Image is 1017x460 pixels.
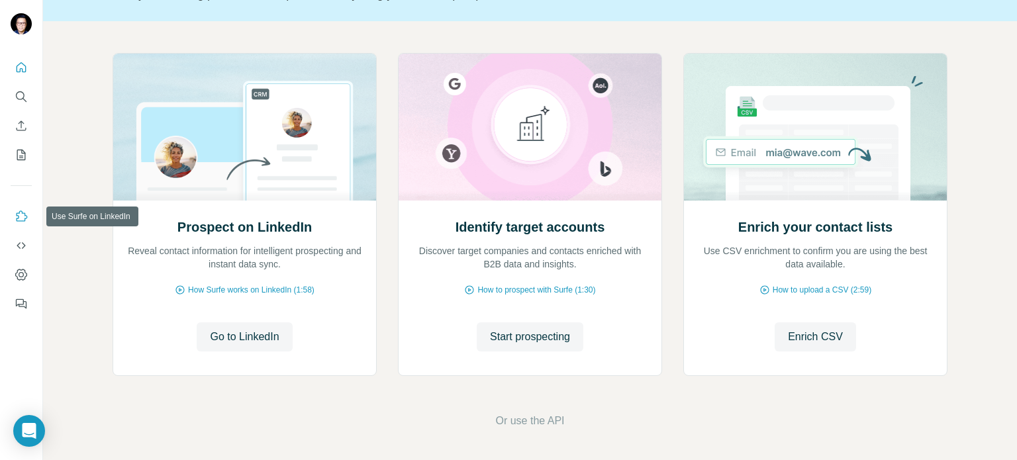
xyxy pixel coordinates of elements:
h2: Enrich your contact lists [738,218,893,236]
span: How to upload a CSV (2:59) [773,284,871,296]
button: Enrich CSV [775,322,856,351]
button: Feedback [11,292,32,316]
button: Dashboard [11,263,32,287]
span: Go to LinkedIn [210,329,279,345]
button: Or use the API [495,413,564,429]
span: Enrich CSV [788,329,843,345]
img: Enrich your contact lists [683,54,947,201]
p: Reveal contact information for intelligent prospecting and instant data sync. [126,244,363,271]
button: Enrich CSV [11,114,32,138]
h2: Identify target accounts [456,218,605,236]
p: Discover target companies and contacts enriched with B2B data and insights. [412,244,648,271]
img: Avatar [11,13,32,34]
img: Identify target accounts [398,54,662,201]
p: Use CSV enrichment to confirm you are using the best data available. [697,244,934,271]
button: Search [11,85,32,109]
button: My lists [11,143,32,167]
button: Go to LinkedIn [197,322,292,351]
div: Open Intercom Messenger [13,415,45,447]
h2: Prospect on LinkedIn [177,218,312,236]
span: How to prospect with Surfe (1:30) [477,284,595,296]
span: How Surfe works on LinkedIn (1:58) [188,284,315,296]
button: Use Surfe API [11,234,32,257]
button: Quick start [11,56,32,79]
button: Use Surfe on LinkedIn [11,205,32,228]
button: Start prospecting [477,322,583,351]
img: Prospect on LinkedIn [113,54,377,201]
span: Start prospecting [490,329,570,345]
